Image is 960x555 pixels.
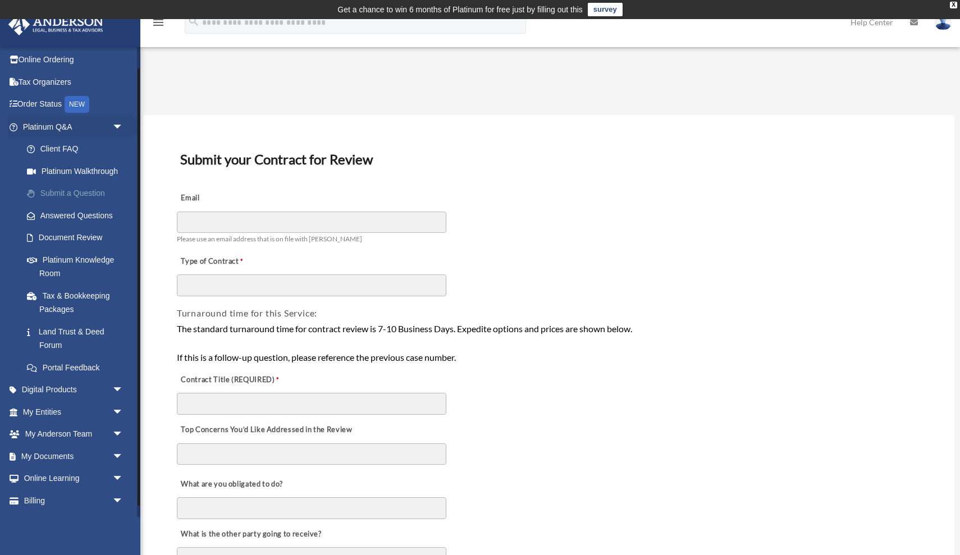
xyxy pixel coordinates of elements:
span: arrow_drop_down [112,489,135,512]
div: The standard turnaround time for contract review is 7-10 Business Days. Expedite options and pric... [177,322,921,365]
div: NEW [65,96,89,113]
a: Portal Feedback [16,356,140,379]
a: Platinum Q&Aarrow_drop_down [8,116,140,138]
a: Client FAQ [16,138,140,160]
a: Order StatusNEW [8,93,140,116]
a: menu [152,20,165,29]
i: search [188,15,200,27]
a: survey [588,3,623,16]
label: Type of Contract [177,254,289,269]
h3: Submit your Contract for Review [176,148,922,171]
a: Tax & Bookkeeping Packages [16,285,140,320]
label: Email [177,191,289,207]
a: Online Ordering [8,49,140,71]
img: Anderson Advisors Platinum Portal [5,13,107,35]
a: Submit a Question [16,182,140,205]
span: arrow_drop_down [112,379,135,402]
div: Get a chance to win 6 months of Platinum for free just by filling out this [337,3,583,16]
span: Please use an email address that is on file with [PERSON_NAME] [177,235,362,243]
a: Online Learningarrow_drop_down [8,467,140,490]
label: Top Concerns You’d Like Addressed in the Review [177,422,355,438]
a: Platinum Knowledge Room [16,249,140,285]
label: What is the other party going to receive? [177,526,324,542]
a: My Anderson Teamarrow_drop_down [8,423,140,446]
span: Turnaround time for this Service: [177,308,317,318]
span: arrow_drop_down [112,467,135,490]
a: Tax Organizers [8,71,140,93]
a: Billingarrow_drop_down [8,489,140,512]
label: What are you obligated to do? [177,476,289,492]
a: Document Review [16,227,135,249]
img: User Pic [935,14,952,30]
a: Platinum Walkthrough [16,160,140,182]
a: Land Trust & Deed Forum [16,320,140,356]
a: My Entitiesarrow_drop_down [8,401,140,423]
a: My Documentsarrow_drop_down [8,445,140,467]
a: Digital Productsarrow_drop_down [8,379,140,401]
span: arrow_drop_down [112,401,135,424]
span: arrow_drop_down [112,445,135,468]
span: arrow_drop_down [112,423,135,446]
a: Answered Questions [16,204,140,227]
span: arrow_drop_down [112,116,135,139]
div: close [950,2,957,8]
a: Events Calendar [8,512,140,534]
i: menu [152,16,165,29]
label: Contract Title (REQUIRED) [177,372,289,388]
